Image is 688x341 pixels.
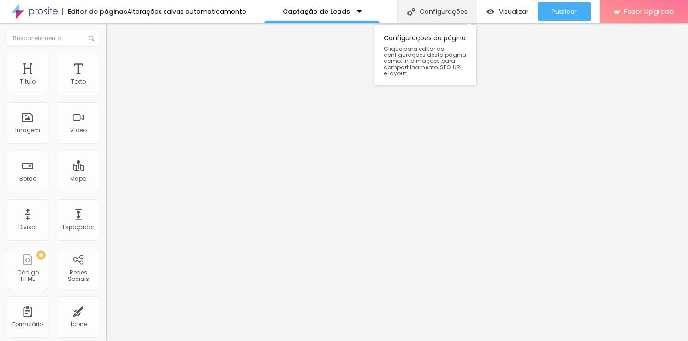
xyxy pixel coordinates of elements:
iframe: Editor [106,23,688,341]
div: Botão [19,176,36,182]
div: Alterações salvas automaticamente [127,8,246,15]
span: Visualizar [499,8,528,15]
div: Imagem [15,127,40,134]
img: Icone [407,8,415,16]
span: Publicar [552,8,577,15]
div: Título [20,79,36,85]
button: Publicar [538,2,591,21]
input: Buscar elemento [7,30,99,47]
div: Editor de páginas [62,8,127,15]
div: Formulário [12,321,43,328]
p: Captação de Leads [283,8,350,15]
div: Configurações da página [374,25,476,85]
div: Ícone [71,321,87,328]
div: Mapa [70,176,87,182]
div: Texto [71,79,86,85]
div: Espaçador [63,224,94,231]
div: Redes Sociais [60,269,96,283]
div: Vídeo [70,127,87,134]
span: Clique para editar as configurações desta página como: Informações para compartilhamento, SEO, UR... [384,46,467,76]
button: Visualizar [477,2,538,21]
div: Divisor [18,224,37,231]
span: Fazer Upgrade [624,7,674,15]
div: Código HTML [9,269,46,283]
img: Icone [89,36,94,41]
img: view-1.svg [486,8,494,16]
